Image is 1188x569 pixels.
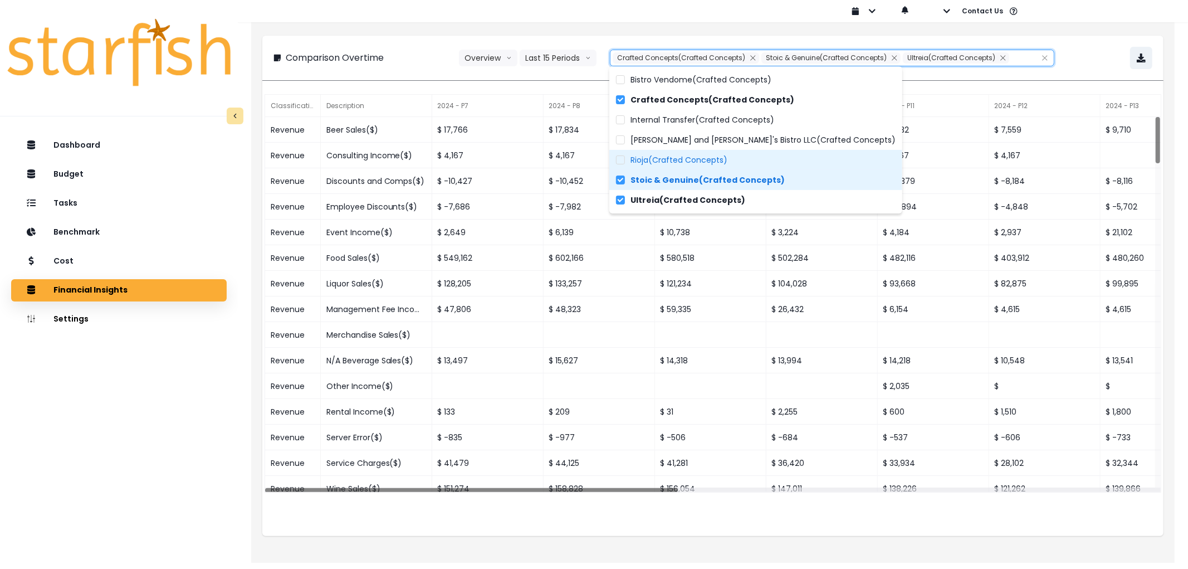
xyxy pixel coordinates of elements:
div: $ 44,125 [544,450,655,476]
button: Remove [888,52,901,64]
div: $ 13,497 [432,348,544,373]
button: Remove [997,52,1009,64]
div: Revenue [265,348,321,373]
div: $ 3,224 [766,220,878,245]
div: Revenue [265,168,321,194]
svg: close [891,55,898,61]
div: $ 2,255 [766,399,878,425]
div: $ 82,875 [989,271,1101,296]
div: $ 2,649 [432,220,544,245]
div: $ 6,154 [878,296,989,322]
div: $ 1,510 [989,399,1101,425]
button: Clear [1042,52,1048,64]
div: Revenue [265,296,321,322]
div: $ 121,262 [989,476,1101,502]
div: $ -4,894 [878,194,989,220]
span: Stoic & Genuine(Crafted Concepts) [766,53,887,62]
div: $ 7,559 [989,117,1101,143]
div: $ 121,234 [655,271,766,296]
div: $ -7,686 [432,194,544,220]
div: $ 31 [655,399,766,425]
div: $ 11,532 [878,117,989,143]
div: $ [989,373,1101,399]
div: $ -4,848 [989,194,1101,220]
div: $ 4,184 [878,220,989,245]
div: $ 128,205 [432,271,544,296]
div: $ 403,912 [989,245,1101,271]
div: $ 147,011 [766,476,878,502]
div: $ 209 [544,399,655,425]
div: Revenue [265,220,321,245]
div: $ 41,281 [655,450,766,476]
div: Consulting Income($) [321,143,432,168]
div: $ 580,518 [655,245,766,271]
div: Crafted Concepts(Crafted Concepts) [613,52,759,64]
div: N/A Beverage Sales($) [321,348,432,373]
button: Cost [11,250,227,273]
div: $ 4,167 [544,143,655,168]
div: $ 2,035 [878,373,989,399]
span: Ultreia(Crafted Concepts) [630,194,745,206]
div: $ -7,379 [878,168,989,194]
div: Revenue [265,322,321,348]
div: $ -977 [544,425,655,450]
div: Revenue [265,194,321,220]
div: $ -606 [989,425,1101,450]
div: $ 151,274 [432,476,544,502]
div: Revenue [265,271,321,296]
div: $ -8,184 [989,168,1101,194]
p: Cost [53,256,74,266]
span: Rioja(Crafted Concepts) [630,154,727,166]
span: Internal Transfer(Crafted Concepts) [630,114,774,125]
div: Revenue [265,373,321,399]
button: Dashboard [11,134,227,157]
div: $ -506 [655,425,766,450]
div: Revenue [265,245,321,271]
div: Revenue [265,143,321,168]
div: 2024 - P8 [544,95,655,117]
span: Crafted Concepts(Crafted Concepts) [617,53,745,62]
div: $ 41,479 [432,450,544,476]
div: Service Charges($) [321,450,432,476]
p: Tasks [53,198,77,208]
div: $ 4,167 [878,143,989,168]
div: $ 156,054 [655,476,766,502]
div: Food Sales($) [321,245,432,271]
button: Tasks [11,192,227,215]
div: Event Income($) [321,220,432,245]
div: $ 15,627 [544,348,655,373]
div: $ 36,420 [766,450,878,476]
div: $ 2,937 [989,220,1101,245]
div: $ 13,994 [766,348,878,373]
div: $ -537 [878,425,989,450]
div: $ 133 [432,399,544,425]
svg: arrow down line [585,52,591,64]
div: Revenue [265,399,321,425]
div: $ 6,139 [544,220,655,245]
div: Beer Sales($) [321,117,432,143]
div: Classification [265,95,321,117]
div: $ 4,615 [989,296,1101,322]
div: $ -10,427 [432,168,544,194]
button: Benchmark [11,221,227,244]
div: $ 10,738 [655,220,766,245]
div: Merchandise Sales($) [321,322,432,348]
div: $ 28,102 [989,450,1101,476]
div: $ 14,218 [878,348,989,373]
div: Employee Discounts($) [321,194,432,220]
div: Management Fee Income($) [321,296,432,322]
div: Wine Sales($) [321,476,432,502]
p: Dashboard [53,140,100,150]
div: 2024 - P11 [878,95,989,117]
div: Stoic & Genuine(Crafted Concepts) [761,52,901,64]
button: Remove [747,52,759,64]
div: Description [321,95,432,117]
div: $ 600 [878,399,989,425]
div: $ 4,167 [432,143,544,168]
div: Revenue [265,450,321,476]
div: $ 14,318 [655,348,766,373]
div: $ 158,828 [544,476,655,502]
div: Ultreia(Crafted Concepts) [903,52,1009,64]
div: $ 59,335 [655,296,766,322]
div: $ 133,257 [544,271,655,296]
